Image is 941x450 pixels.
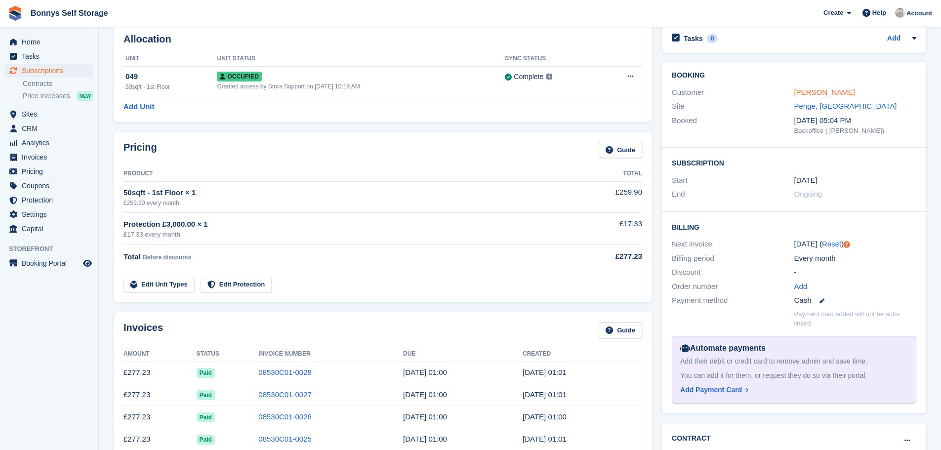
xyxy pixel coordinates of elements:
[5,179,93,193] a: menu
[125,82,217,91] div: 50sqft - 1st Floor
[794,239,916,250] div: [DATE] ( )
[125,71,217,82] div: 049
[523,346,642,362] th: Created
[22,64,81,78] span: Subscriptions
[22,35,81,49] span: Home
[794,102,897,110] a: Penge, [GEOGRAPHIC_DATA]
[23,91,70,101] span: Price increases
[794,253,916,264] div: Every month
[23,79,93,88] a: Contracts
[684,34,703,43] h2: Tasks
[563,251,642,262] div: £277.23
[794,295,916,306] div: Cash
[672,175,794,186] div: Start
[523,435,567,443] time: 2025-05-24 00:01:49 UTC
[123,384,197,406] td: £277.23
[672,281,794,292] div: Order number
[258,368,312,376] a: 08530C01-0028
[22,49,81,63] span: Tasks
[5,207,93,221] a: menu
[123,362,197,384] td: £277.23
[794,309,916,328] p: Payment card added will not be auto-linked
[906,8,932,18] span: Account
[123,322,163,338] h2: Invoices
[403,435,447,443] time: 2025-05-25 00:00:00 UTC
[672,158,916,167] h2: Subscription
[197,412,215,422] span: Paid
[505,51,600,67] th: Sync Status
[123,166,563,182] th: Product
[123,277,195,293] a: Edit Unit Types
[258,435,312,443] a: 08530C01-0025
[403,412,447,421] time: 2025-06-25 00:00:00 UTC
[5,64,93,78] a: menu
[5,164,93,178] a: menu
[514,72,543,82] div: Complete
[563,166,642,182] th: Total
[672,189,794,200] div: End
[672,222,916,232] h2: Billing
[77,91,93,101] div: NEW
[680,385,742,395] div: Add Payment Card
[22,179,81,193] span: Coupons
[794,126,916,136] div: Backoffice ( [PERSON_NAME])
[794,281,808,292] a: Add
[403,346,523,362] th: Due
[258,390,312,399] a: 08530C01-0027
[599,322,642,338] a: Guide
[123,187,563,199] div: 50sqft - 1st Floor × 1
[672,253,794,264] div: Billing period
[5,256,93,270] a: menu
[22,256,81,270] span: Booking Portal
[794,88,855,96] a: [PERSON_NAME]
[9,244,98,254] span: Storefront
[123,219,563,230] div: Protection £3,000.00 × 1
[5,49,93,63] a: menu
[23,90,93,101] a: Price increases NEW
[794,115,916,126] div: [DATE] 05:04 PM
[680,370,908,381] div: You can add it for them, or request they do so via their portal.
[842,240,851,249] div: Tooltip anchor
[197,346,259,362] th: Status
[794,267,916,278] div: -
[22,122,81,135] span: CRM
[27,5,112,21] a: Bonnys Self Storage
[123,142,157,158] h2: Pricing
[872,8,886,18] span: Help
[123,230,563,240] div: £17.33 every month
[672,267,794,278] div: Discount
[672,433,711,444] h2: Contract
[22,193,81,207] span: Protection
[123,51,217,67] th: Unit
[123,199,563,207] div: £259.90 every month
[5,222,93,236] a: menu
[680,356,908,367] div: Add their debit or credit card to remove admin and save time.
[22,222,81,236] span: Capital
[5,193,93,207] a: menu
[822,240,841,248] a: Reset
[672,295,794,306] div: Payment method
[546,74,552,80] img: icon-info-grey-7440780725fd019a000dd9b08b2336e03edf1995a4989e88bcd33f0948082b44.svg
[5,136,93,150] a: menu
[22,207,81,221] span: Settings
[22,107,81,121] span: Sites
[672,101,794,112] div: Site
[22,150,81,164] span: Invoices
[523,368,567,376] time: 2025-08-24 00:01:46 UTC
[563,181,642,212] td: £259.90
[794,175,818,186] time: 2024-03-24 00:00:00 UTC
[123,101,154,113] a: Add Unit
[887,33,900,44] a: Add
[672,115,794,136] div: Booked
[201,277,272,293] a: Edit Protection
[680,385,904,395] a: Add Payment Card
[672,87,794,98] div: Customer
[523,390,567,399] time: 2025-07-24 00:01:58 UTC
[895,8,905,18] img: James Bonny
[672,239,794,250] div: Next invoice
[403,390,447,399] time: 2025-07-25 00:00:00 UTC
[599,142,642,158] a: Guide
[217,72,261,82] span: Occupied
[823,8,843,18] span: Create
[5,35,93,49] a: menu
